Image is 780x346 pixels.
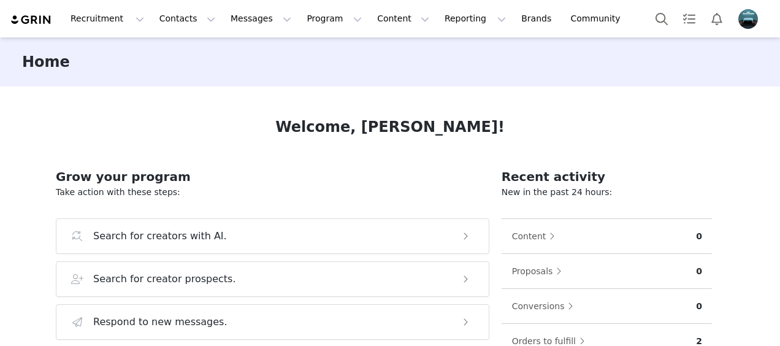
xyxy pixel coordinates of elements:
a: Tasks [676,5,703,33]
h3: Home [22,51,70,73]
h3: Search for creators with AI. [93,229,227,244]
button: Program [299,5,369,33]
a: Community [564,5,633,33]
p: New in the past 24 hours: [502,186,712,199]
img: 61dbe848-ba83-4eff-9535-8cdca3cf6bd2.png [738,9,758,29]
a: Brands [514,5,562,33]
button: Notifications [703,5,730,33]
button: Messages [223,5,299,33]
button: Respond to new messages. [56,304,489,340]
h2: Recent activity [502,167,712,186]
button: Content [511,226,562,246]
button: Search [648,5,675,33]
p: 0 [696,230,702,243]
button: Conversions [511,296,580,316]
button: Profile [731,9,770,29]
h3: Respond to new messages. [93,315,227,329]
button: Content [370,5,437,33]
h1: Welcome, [PERSON_NAME]! [275,116,505,138]
img: grin logo [10,14,53,26]
h3: Search for creator prospects. [93,272,236,286]
p: 0 [696,265,702,278]
button: Proposals [511,261,568,281]
button: Recruitment [63,5,151,33]
button: Contacts [152,5,223,33]
button: Reporting [437,5,513,33]
p: Take action with these steps: [56,186,489,199]
button: Search for creators with AI. [56,218,489,254]
p: 0 [696,300,702,313]
button: Search for creator prospects. [56,261,489,297]
h2: Grow your program [56,167,489,186]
